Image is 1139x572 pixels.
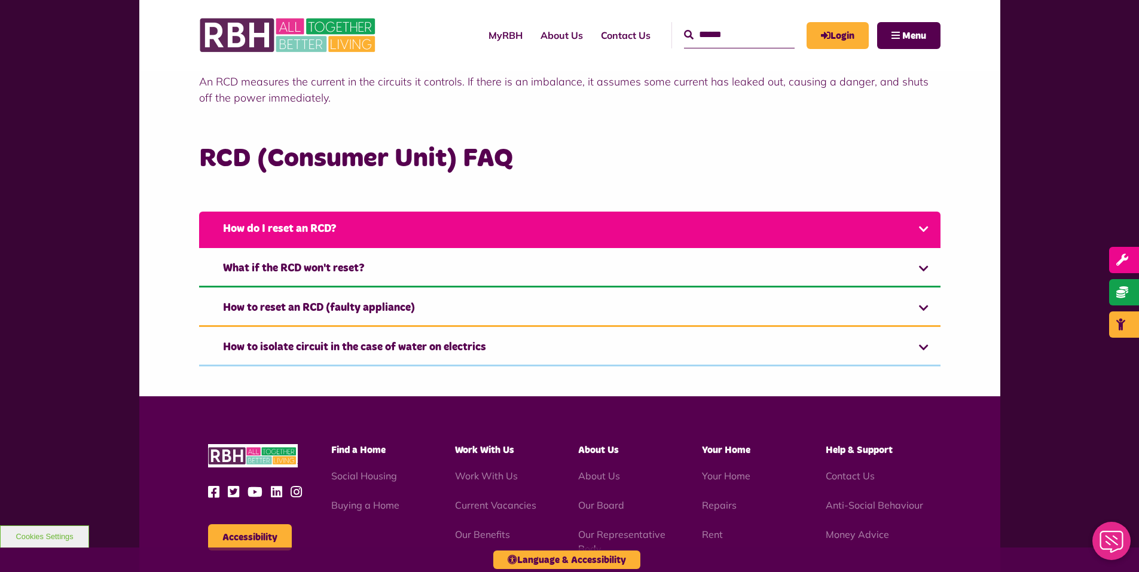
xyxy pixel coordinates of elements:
a: Repairs [702,499,737,511]
span: Help & Support [826,445,893,455]
img: RBH [199,12,378,59]
a: How to reset an RCD (faulty appliance) [199,290,940,327]
span: Your Home [702,445,750,455]
a: Your Home [702,470,750,482]
a: About Us [578,470,620,482]
iframe: Netcall Web Assistant for live chat [1085,518,1139,572]
a: Social Housing - open in a new tab [331,470,397,482]
h3: RCD (Consumer Unit) FAQ [199,142,940,176]
a: Money Advice [826,528,889,540]
a: MyRBH [807,22,869,49]
a: Contact Us [826,470,875,482]
a: How do I reset an RCD? [199,212,940,248]
a: Current Vacancies [455,499,536,511]
a: MyRBH [480,19,532,51]
a: Our Benefits [455,528,510,540]
a: Our Board [578,499,624,511]
a: Our Representative Body [578,528,665,555]
a: Buying a Home [331,499,399,511]
a: What if the RCD won't reset? [199,251,940,287]
a: About Us [532,19,592,51]
span: Menu [902,31,926,41]
a: Anti-Social Behaviour [826,499,923,511]
input: Search [684,22,795,48]
span: Find a Home [331,445,386,455]
a: How to isolate circuit in the case of water on electrics [199,330,940,366]
button: Accessibility [208,524,292,550]
span: An RCD measures the current in the circuits it controls. If there is an imbalance, it assumes som... [199,75,929,105]
span: About Us [578,445,619,455]
a: Work With Us [455,470,518,482]
a: Contact Us [592,19,659,51]
span: Work With Us [455,445,514,455]
a: Rent [702,528,723,540]
button: Navigation [877,22,940,49]
img: RBH [208,444,298,467]
button: Language & Accessibility [493,550,640,569]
